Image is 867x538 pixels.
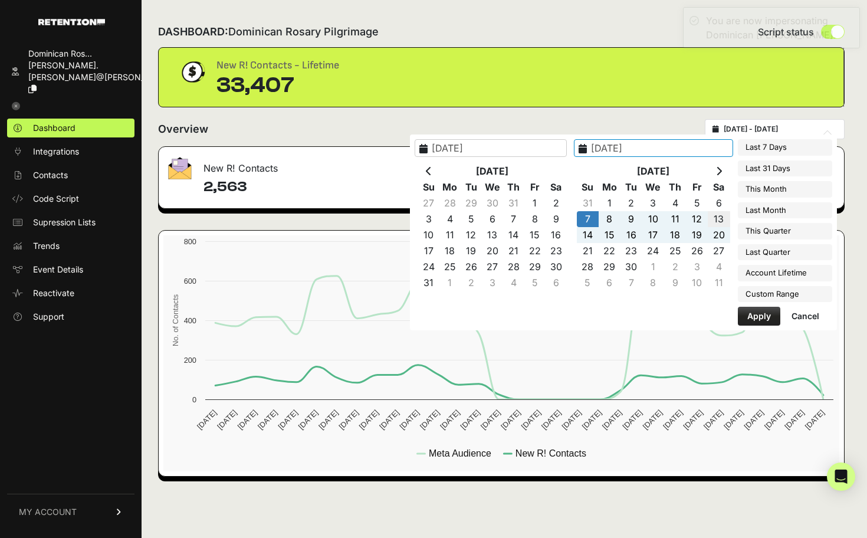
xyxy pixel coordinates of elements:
th: [DATE] [599,163,708,179]
span: Reactivate [33,287,74,299]
th: We [482,179,503,195]
a: Dashboard [7,119,134,137]
text: [DATE] [803,408,826,431]
button: Apply [738,307,780,326]
td: 7 [577,211,599,227]
th: Mo [439,179,461,195]
a: Code Script [7,189,134,208]
td: 9 [620,211,642,227]
td: 28 [577,259,599,275]
div: Open Intercom Messenger [827,462,855,491]
th: Tu [461,179,482,195]
th: Fr [686,179,708,195]
td: 16 [620,227,642,243]
td: 26 [686,243,708,259]
td: 5 [461,211,482,227]
text: No. of Contacts [171,294,180,346]
a: Event Details [7,260,134,279]
text: [DATE] [702,408,725,431]
td: 10 [418,227,439,243]
text: 0 [192,395,196,404]
td: 5 [686,195,708,211]
text: [DATE] [438,408,461,431]
td: 2 [620,195,642,211]
td: 24 [418,259,439,275]
span: Contacts [33,169,68,181]
text: 600 [184,277,196,286]
text: [DATE] [641,408,664,431]
td: 4 [503,275,524,291]
td: 15 [524,227,546,243]
td: 5 [524,275,546,291]
td: 4 [708,259,730,275]
li: Custom Range [738,286,832,303]
text: [DATE] [276,408,299,431]
text: [DATE] [337,408,360,431]
li: This Quarter [738,223,832,240]
text: [DATE] [540,408,563,431]
text: [DATE] [357,408,380,431]
div: 33,407 [216,74,339,97]
td: 12 [461,227,482,243]
td: 27 [708,243,730,259]
text: [DATE] [499,408,522,431]
text: [DATE] [317,408,340,431]
td: 28 [503,259,524,275]
text: [DATE] [195,408,218,431]
a: Supression Lists [7,213,134,232]
td: 30 [620,259,642,275]
span: Dominican Rosary Pilgrimage [228,25,379,38]
th: Th [664,179,686,195]
td: 7 [620,275,642,291]
td: 30 [546,259,567,275]
td: 4 [439,211,461,227]
text: [DATE] [661,408,684,431]
td: 21 [577,243,599,259]
td: 2 [546,195,567,211]
div: You are now impersonating Dominican [PERSON_NAME]. [706,14,853,42]
div: Dominican Ros... [28,48,179,60]
th: Su [418,179,439,195]
text: [DATE] [560,408,583,431]
th: Su [577,179,599,195]
td: 23 [546,243,567,259]
span: [PERSON_NAME].[PERSON_NAME]@[PERSON_NAME]... [28,60,179,82]
td: 17 [418,243,439,259]
td: 28 [439,195,461,211]
th: Th [503,179,524,195]
li: This Month [738,181,832,198]
li: Last Month [738,202,832,219]
div: New R! Contacts - Lifetime [216,57,339,74]
td: 1 [439,275,461,291]
span: Support [33,311,64,323]
text: [DATE] [256,408,279,431]
td: 2 [664,259,686,275]
text: 200 [184,356,196,365]
th: We [642,179,664,195]
td: 6 [599,275,620,291]
td: 9 [664,275,686,291]
td: 25 [664,243,686,259]
a: Dominican Ros... [PERSON_NAME].[PERSON_NAME]@[PERSON_NAME]... [7,44,134,99]
td: 13 [708,211,730,227]
td: 8 [642,275,664,291]
text: [DATE] [783,408,806,431]
td: 15 [599,227,620,243]
td: 6 [482,211,503,227]
text: [DATE] [236,408,259,431]
td: 29 [461,195,482,211]
a: Contacts [7,166,134,185]
td: 12 [686,211,708,227]
th: Tu [620,179,642,195]
td: 30 [482,195,503,211]
td: 14 [503,227,524,243]
td: 11 [439,227,461,243]
text: [DATE] [722,408,745,431]
text: [DATE] [743,408,766,431]
li: Last Quarter [738,244,832,261]
td: 31 [577,195,599,211]
td: 19 [461,243,482,259]
td: 7 [503,211,524,227]
td: 3 [418,211,439,227]
a: Integrations [7,142,134,161]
